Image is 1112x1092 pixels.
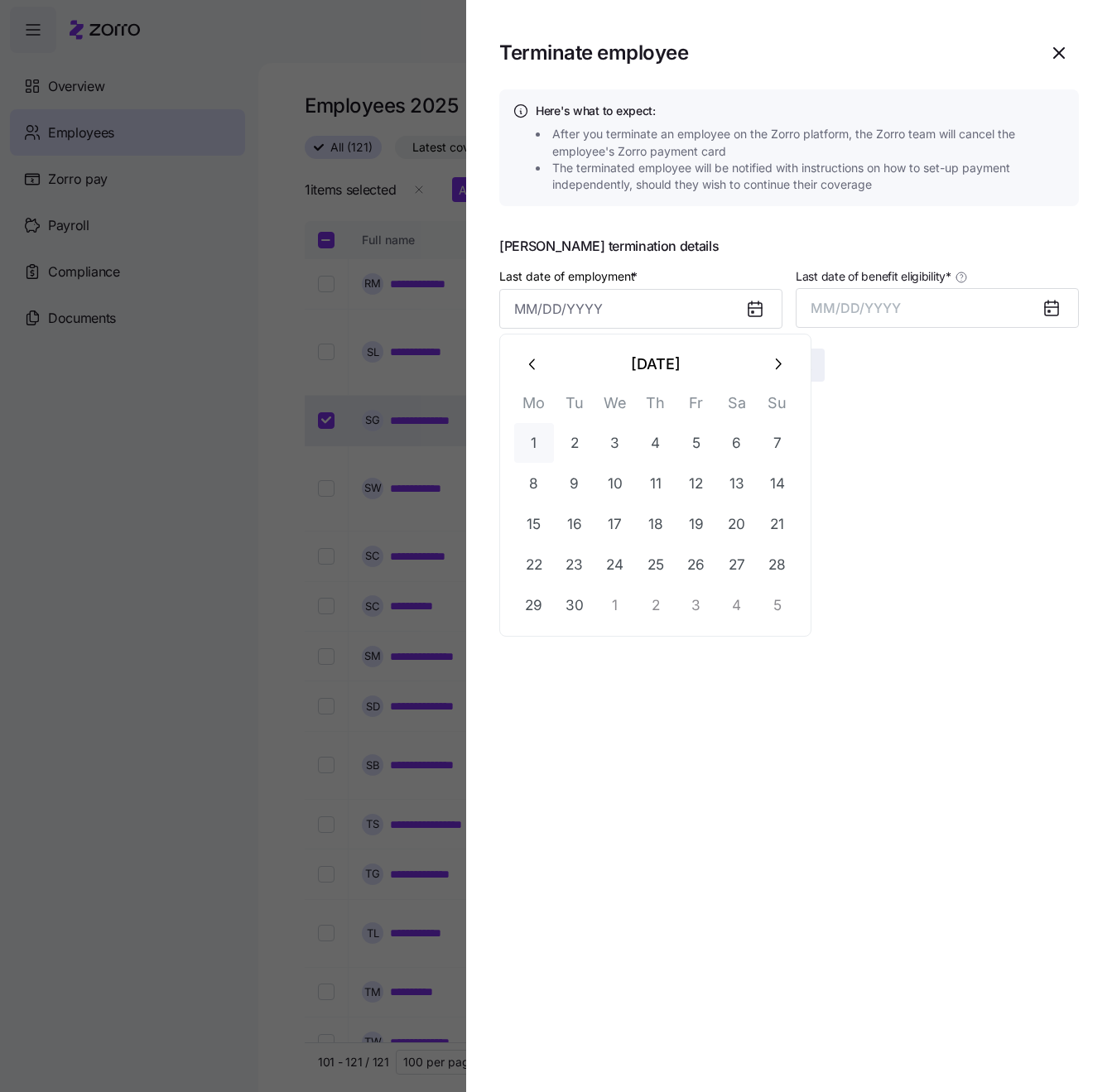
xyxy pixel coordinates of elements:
[499,267,641,286] label: Last date of employment
[758,504,797,544] button: 21 September 2025
[676,504,716,544] button: 19 September 2025
[554,391,595,423] th: Tu
[552,126,1071,160] span: After you terminate an employee on the Zorro platform, the Zorro team will cancel the employee's ...
[499,239,1079,253] span: [PERSON_NAME] termination details
[553,344,758,384] button: [DATE]
[717,545,757,584] button: 27 September 2025
[499,40,1026,65] h1: Terminate employee
[676,423,716,463] button: 5 September 2025
[595,504,635,544] button: 17 September 2025
[717,464,757,503] button: 13 September 2025
[536,103,1066,119] h4: Here's what to expect:
[676,391,716,423] th: Fr
[552,160,1071,194] span: The terminated employee will be notified with instructions on how to set-up payment independently...
[499,289,782,329] input: MM/DD/YYYY
[635,391,676,423] th: Th
[636,423,676,463] button: 4 September 2025
[758,464,797,503] button: 14 September 2025
[716,391,757,423] th: Sa
[796,268,951,285] span: Last date of benefit eligibility *
[555,585,595,625] button: 30 September 2025
[555,504,595,544] button: 16 September 2025
[555,464,595,503] button: 9 September 2025
[811,300,901,316] span: MM/DD/YYYY
[757,391,797,423] th: Su
[758,585,797,625] button: 5 October 2025
[595,423,635,463] button: 3 September 2025
[636,585,676,625] button: 2 October 2025
[514,464,554,503] button: 8 September 2025
[555,423,595,463] button: 2 September 2025
[717,423,757,463] button: 6 September 2025
[514,585,554,625] button: 29 September 2025
[676,585,716,625] button: 3 October 2025
[717,585,757,625] button: 4 October 2025
[595,545,635,584] button: 24 September 2025
[758,545,797,584] button: 28 September 2025
[796,288,1079,328] button: MM/DD/YYYY
[595,391,635,423] th: We
[514,423,554,463] button: 1 September 2025
[758,423,797,463] button: 7 September 2025
[636,545,676,584] button: 25 September 2025
[513,391,554,423] th: Mo
[595,585,635,625] button: 1 October 2025
[717,504,757,544] button: 20 September 2025
[555,545,595,584] button: 23 September 2025
[514,545,554,584] button: 22 September 2025
[636,464,676,503] button: 11 September 2025
[676,464,716,503] button: 12 September 2025
[636,504,676,544] button: 18 September 2025
[514,504,554,544] button: 15 September 2025
[595,464,635,503] button: 10 September 2025
[676,545,716,584] button: 26 September 2025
